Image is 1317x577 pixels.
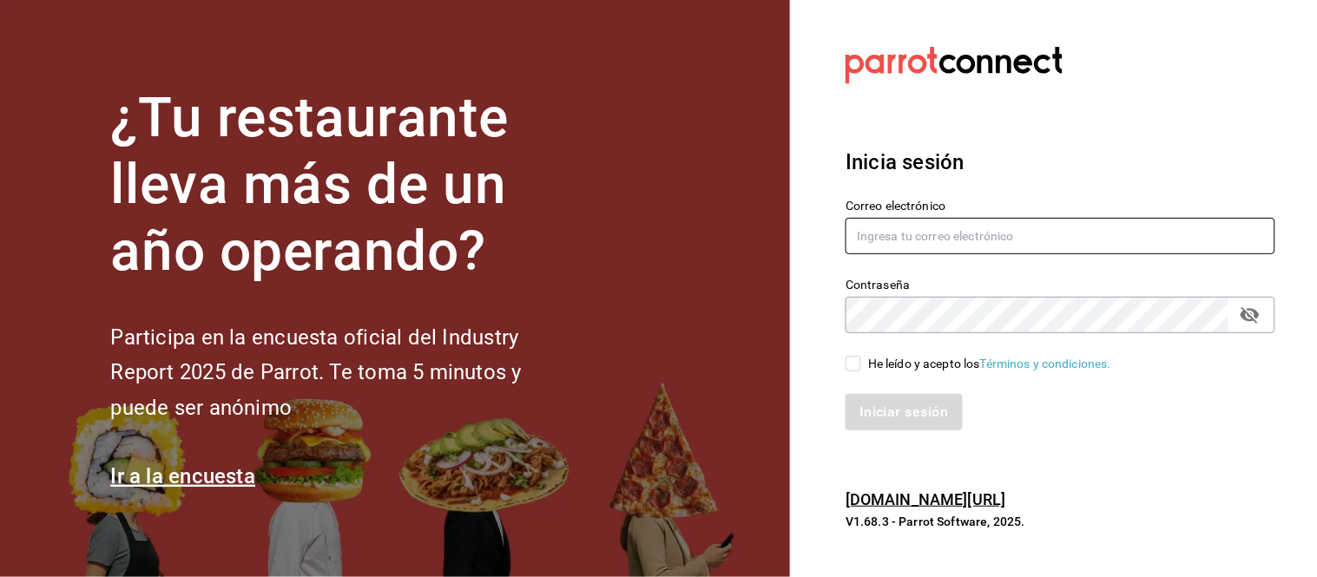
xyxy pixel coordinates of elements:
a: Ir a la encuesta [110,464,255,488]
h3: Inicia sesión [846,147,1275,178]
a: [DOMAIN_NAME][URL] [846,490,1005,508]
h1: ¿Tu restaurante lleva más de un año operando? [110,85,579,285]
div: He leído y acepto los [868,355,1111,373]
h2: Participa en la encuesta oficial del Industry Report 2025 de Parrot. Te toma 5 minutos y puede se... [110,320,579,426]
a: Términos y condiciones. [980,357,1111,370]
label: Correo electrónico [846,200,1275,213]
label: Contraseña [846,279,1275,292]
input: Ingresa tu correo electrónico [846,218,1275,254]
p: V1.68.3 - Parrot Software, 2025. [846,513,1275,530]
button: passwordField [1235,300,1265,330]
